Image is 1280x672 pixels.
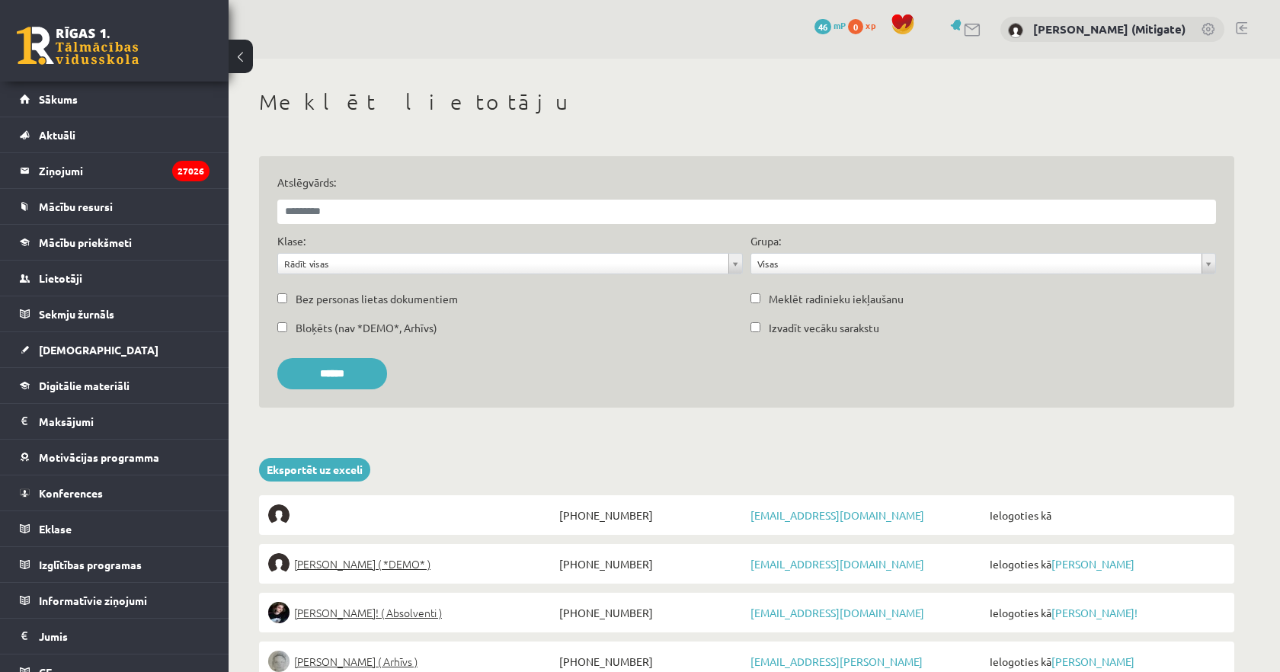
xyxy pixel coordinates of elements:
label: Izvadīt vecāku sarakstu [769,320,879,336]
legend: Maksājumi [39,404,210,439]
span: Sekmju žurnāls [39,307,114,321]
img: Vitālijs Viļums (Mitigate) [1008,23,1023,38]
span: [PERSON_NAME] ( *DEMO* ) [294,553,430,574]
a: Sekmju žurnāls [20,296,210,331]
label: Klase: [277,233,306,249]
span: [PHONE_NUMBER] [555,602,747,623]
a: [DEMOGRAPHIC_DATA] [20,332,210,367]
a: Izglītības programas [20,547,210,582]
span: Rādīt visas [284,254,722,274]
i: 27026 [172,161,210,181]
a: Mācību resursi [20,189,210,224]
span: Lietotāji [39,271,82,285]
span: Ielogoties kā [986,602,1225,623]
a: Lietotāji [20,261,210,296]
label: Bloķēts (nav *DEMO*, Arhīvs) [296,320,437,336]
a: 0 xp [848,19,883,31]
span: [DEMOGRAPHIC_DATA] [39,343,158,357]
span: [PHONE_NUMBER] [555,553,747,574]
a: Visas [751,254,1215,274]
span: 0 [848,19,863,34]
label: Grupa: [750,233,781,249]
a: Rīgas 1. Tālmācības vidusskola [17,27,139,65]
span: Aktuāli [39,128,75,142]
a: [PERSON_NAME] [1051,557,1134,571]
a: Konferences [20,475,210,510]
span: xp [866,19,875,31]
span: Mācību priekšmeti [39,235,132,249]
a: Mācību priekšmeti [20,225,210,260]
a: Eklase [20,511,210,546]
a: Eksportēt uz exceli [259,458,370,482]
span: Mācību resursi [39,200,113,213]
span: Motivācijas programma [39,450,159,464]
span: Sākums [39,92,78,106]
label: Bez personas lietas dokumentiem [296,291,458,307]
legend: Ziņojumi [39,153,210,188]
span: mP [834,19,846,31]
a: Ziņojumi27026 [20,153,210,188]
img: Sofija Anrio-Karlauska! [268,602,290,623]
span: Jumis [39,629,68,643]
img: Elīna Elizabete Ancveriņa [268,553,290,574]
a: [PERSON_NAME] (Mitigate) [1033,21,1186,37]
a: [PERSON_NAME]! [1051,606,1138,619]
span: Ielogoties kā [986,553,1225,574]
a: Jumis [20,619,210,654]
span: Visas [757,254,1195,274]
span: Izglītības programas [39,558,142,571]
h1: Meklēt lietotāju [259,89,1234,115]
label: Meklēt radinieku iekļaušanu [769,291,904,307]
span: Digitālie materiāli [39,379,130,392]
span: [PERSON_NAME] ( Arhīvs ) [294,651,418,672]
span: [PERSON_NAME]! ( Absolventi ) [294,602,442,623]
a: Digitālie materiāli [20,368,210,403]
a: Maksājumi [20,404,210,439]
a: [EMAIL_ADDRESS][DOMAIN_NAME] [750,606,924,619]
a: 46 mP [814,19,846,31]
span: [PHONE_NUMBER] [555,504,747,526]
a: [PERSON_NAME] ( *DEMO* ) [268,553,555,574]
a: Rādīt visas [278,254,742,274]
a: Informatīvie ziņojumi [20,583,210,618]
span: Ielogoties kā [986,504,1225,526]
img: Lelde Braune [268,651,290,672]
a: Motivācijas programma [20,440,210,475]
a: [EMAIL_ADDRESS][DOMAIN_NAME] [750,557,924,571]
a: [PERSON_NAME]! ( Absolventi ) [268,602,555,623]
span: Informatīvie ziņojumi [39,594,147,607]
a: [EMAIL_ADDRESS][DOMAIN_NAME] [750,508,924,522]
a: Sākums [20,82,210,117]
span: 46 [814,19,831,34]
span: Konferences [39,486,103,500]
a: Aktuāli [20,117,210,152]
label: Atslēgvārds: [277,174,1216,190]
a: [PERSON_NAME] [1051,654,1134,668]
span: Ielogoties kā [986,651,1225,672]
span: Eklase [39,522,72,536]
a: [PERSON_NAME] ( Arhīvs ) [268,651,555,672]
span: [PHONE_NUMBER] [555,651,747,672]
